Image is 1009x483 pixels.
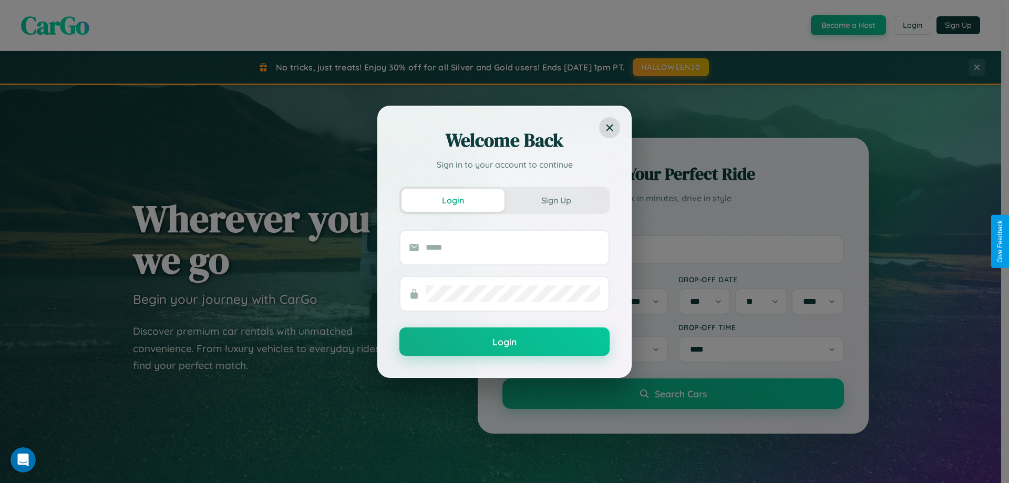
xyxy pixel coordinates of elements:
[399,327,610,356] button: Login
[399,128,610,153] h2: Welcome Back
[401,189,504,212] button: Login
[399,158,610,171] p: Sign in to your account to continue
[504,189,608,212] button: Sign Up
[996,220,1004,263] div: Give Feedback
[11,447,36,472] iframe: Intercom live chat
